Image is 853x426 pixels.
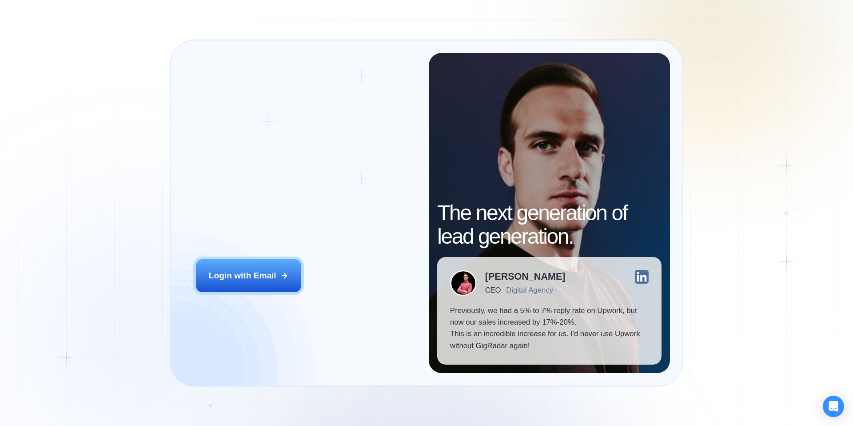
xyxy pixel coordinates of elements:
[196,259,302,292] button: Login with Email
[209,270,276,281] div: Login with Email
[485,286,501,294] div: CEO
[437,201,662,249] h2: The next generation of lead generation.
[485,272,566,281] div: [PERSON_NAME]
[450,305,649,352] p: Previously, we had a 5% to 7% reply rate on Upwork, but now our sales increased by 17%-20%. This ...
[823,396,844,417] div: Open Intercom Messenger
[506,286,553,294] div: Digital Agency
